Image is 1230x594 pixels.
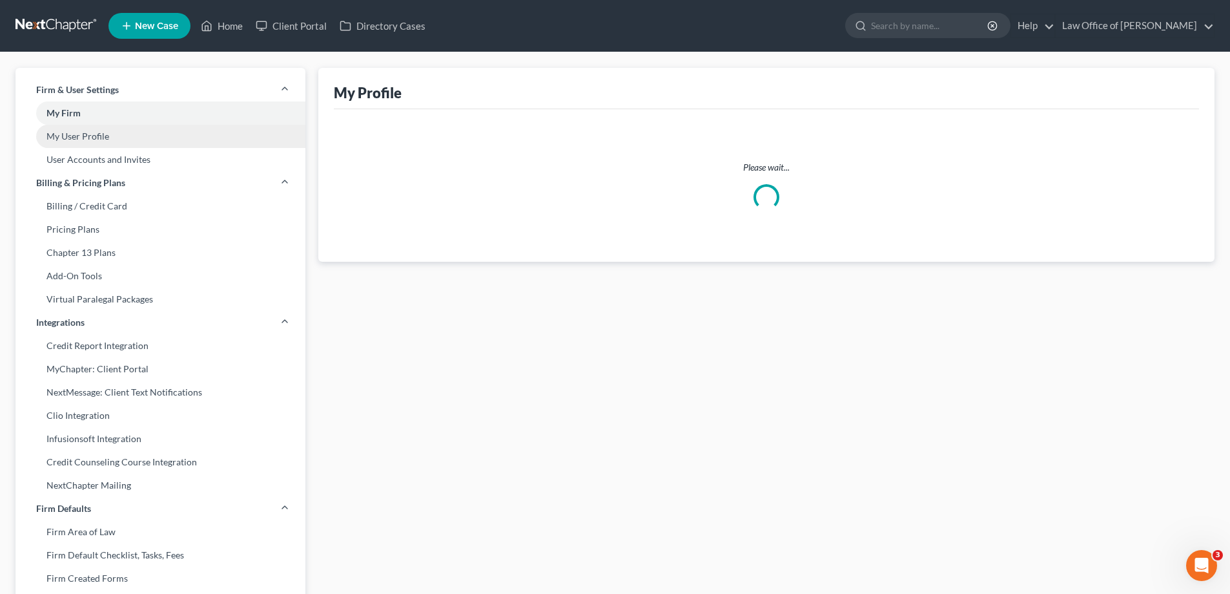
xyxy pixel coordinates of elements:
[15,148,305,171] a: User Accounts and Invites
[15,474,305,497] a: NextChapter Mailing
[15,195,305,218] a: Billing / Credit Card
[1186,550,1217,581] iframe: Intercom live chat
[1056,14,1214,37] a: Law Office of [PERSON_NAME]
[344,161,1189,174] p: Please wait...
[36,316,85,329] span: Integrations
[871,14,989,37] input: Search by name...
[15,544,305,567] a: Firm Default Checklist, Tasks, Fees
[15,311,305,334] a: Integrations
[249,14,333,37] a: Client Portal
[15,427,305,451] a: Infusionsoft Integration
[15,567,305,590] a: Firm Created Forms
[333,14,432,37] a: Directory Cases
[135,21,178,31] span: New Case
[15,171,305,195] a: Billing & Pricing Plans
[15,334,305,357] a: Credit Report Integration
[15,520,305,544] a: Firm Area of Law
[15,497,305,520] a: Firm Defaults
[15,357,305,381] a: MyChapter: Client Portal
[15,264,305,288] a: Add-On Tools
[15,381,305,404] a: NextMessage: Client Text Notifications
[36,502,91,515] span: Firm Defaults
[15,241,305,264] a: Chapter 13 Plans
[194,14,249,37] a: Home
[1213,550,1223,560] span: 3
[15,404,305,427] a: Clio Integration
[15,451,305,474] a: Credit Counseling Course Integration
[36,176,125,189] span: Billing & Pricing Plans
[15,125,305,148] a: My User Profile
[334,83,402,102] div: My Profile
[15,288,305,311] a: Virtual Paralegal Packages
[1011,14,1054,37] a: Help
[15,101,305,125] a: My Firm
[15,78,305,101] a: Firm & User Settings
[36,83,119,96] span: Firm & User Settings
[15,218,305,241] a: Pricing Plans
